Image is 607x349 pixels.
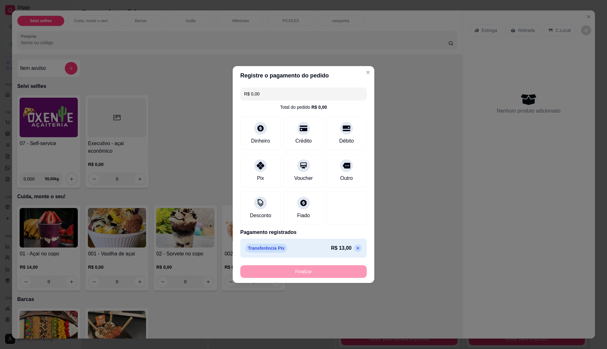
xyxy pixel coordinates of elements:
[233,66,374,85] header: Registre o pagamento do pedido
[339,137,354,145] div: Débito
[363,67,373,77] button: Close
[250,212,271,219] div: Desconto
[245,244,287,253] p: Transferência Pix
[240,229,367,236] p: Pagamento registrados
[340,174,353,182] div: Outro
[244,88,363,100] input: Ex.: hambúrguer de cordeiro
[295,137,312,145] div: Crédito
[294,174,313,182] div: Voucher
[297,212,310,219] div: Fiado
[257,174,264,182] div: Pix
[280,104,327,110] div: Total do pedido
[251,137,270,145] div: Dinheiro
[311,104,327,110] div: R$ 0,00
[331,244,352,252] p: R$ 13,00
